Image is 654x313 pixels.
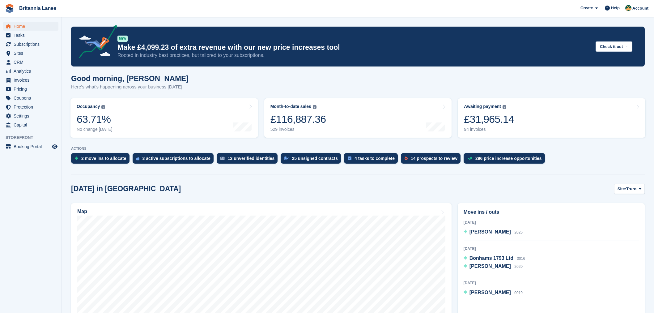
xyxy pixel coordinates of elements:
div: 25 unsigned contracts [292,156,338,161]
span: 0019 [514,291,523,295]
img: price-adjustments-announcement-icon-8257ccfd72463d97f412b2fc003d46551f7dbcb40ab6d574587a9cd5c0d94... [74,25,117,60]
a: menu [3,67,58,75]
div: 94 invoices [464,127,514,132]
h2: Map [77,209,87,214]
span: Sites [14,49,51,58]
p: Here's what's happening across your business [DATE] [71,84,189,91]
a: menu [3,22,58,31]
img: Nathan Kellow [625,5,631,11]
div: 296 price increase opportunities [475,156,542,161]
img: stora-icon-8386f47178a22dfd0bd8f6a31ec36ba5ce8667c1dd55bd0f319d3a0aa187defe.svg [5,4,14,13]
h2: Move ins / outs [464,208,639,216]
div: NEW [117,36,128,42]
h1: Good morning, [PERSON_NAME] [71,74,189,83]
div: £31,965.14 [464,113,514,126]
span: 2020 [514,264,523,269]
div: [DATE] [464,280,639,286]
img: contract_signature_icon-13c848040528278c33f63329250d36e43548de30e8caae1d1a13099fd9432cc5.svg [284,156,289,160]
span: Subscriptions [14,40,51,49]
span: Pricing [14,85,51,93]
span: Coupons [14,94,51,102]
a: menu [3,94,58,102]
a: Britannia Lanes [17,3,59,13]
a: menu [3,142,58,151]
img: task-75834270c22a3079a89374b754ae025e5fb1db73e45f91037f5363f120a921f8.svg [348,156,351,160]
a: menu [3,85,58,93]
a: 4 tasks to complete [344,153,401,167]
span: Analytics [14,67,51,75]
div: [DATE] [464,246,639,251]
div: 529 invoices [270,127,326,132]
span: CRM [14,58,51,66]
img: verify_identity-adf6edd0f0f0b5bbfe63781bf79b02c33cf7c696d77639b501bdc392416b5a36.svg [220,156,225,160]
img: move_ins_to_allocate_icon-fdf77a2bb77ea45bf5b3d319d69a93e2d87916cf1d5bf7949dd705db3b84f3ca.svg [75,156,78,160]
span: Booking Portal [14,142,51,151]
a: [PERSON_NAME] 2020 [464,263,523,271]
div: [DATE] [464,220,639,225]
span: Home [14,22,51,31]
h2: [DATE] in [GEOGRAPHIC_DATA] [71,185,181,193]
span: Invoices [14,76,51,84]
img: icon-info-grey-7440780725fd019a000dd9b08b2336e03edf1995a4989e88bcd33f0948082b44.svg [101,105,105,109]
div: Month-to-date sales [270,104,311,109]
a: 2 move ins to allocate [71,153,133,167]
div: 12 unverified identities [228,156,275,161]
span: Storefront [6,135,62,141]
a: 3 active subscriptions to allocate [133,153,217,167]
a: menu [3,76,58,84]
span: Bonhams 1793 Ltd [469,255,513,261]
span: 2026 [514,230,523,234]
a: menu [3,49,58,58]
p: ACTIONS [71,147,645,151]
div: 63.71% [77,113,113,126]
div: 3 active subscriptions to allocate [142,156,210,161]
a: [PERSON_NAME] 0019 [464,289,523,297]
button: Check it out → [596,41,632,52]
div: Occupancy [77,104,100,109]
a: Bonhams 1793 Ltd 0016 [464,255,525,263]
img: prospect-51fa495bee0391a8d652442698ab0144808aea92771e9ea1ae160a38d050c398.svg [405,156,408,160]
div: 4 tasks to complete [355,156,395,161]
a: 25 unsigned contracts [281,153,344,167]
a: menu [3,31,58,40]
a: menu [3,112,58,120]
a: menu [3,40,58,49]
span: Account [632,5,648,11]
span: Create [580,5,593,11]
span: 0016 [517,256,525,261]
p: Rooted in industry best practices, but tailored to your subscriptions. [117,52,591,59]
div: 14 prospects to review [411,156,457,161]
span: Tasks [14,31,51,40]
a: 14 prospects to review [401,153,464,167]
span: [PERSON_NAME] [469,264,511,269]
span: [PERSON_NAME] [469,290,511,295]
img: price_increase_opportunities-93ffe204e8149a01c8c9dc8f82e8f89637d9d84a8eef4429ea346261dce0b2c0.svg [467,157,472,160]
img: icon-info-grey-7440780725fd019a000dd9b08b2336e03edf1995a4989e88bcd33f0948082b44.svg [313,105,316,109]
div: 2 move ins to allocate [81,156,126,161]
span: Site: [618,186,626,192]
a: menu [3,58,58,66]
a: Awaiting payment £31,965.14 94 invoices [458,98,645,138]
span: [PERSON_NAME] [469,229,511,234]
span: Capital [14,121,51,129]
a: [PERSON_NAME] 2026 [464,228,523,236]
span: Protection [14,103,51,111]
a: 12 unverified identities [217,153,281,167]
a: Month-to-date sales £116,887.36 529 invoices [264,98,452,138]
div: £116,887.36 [270,113,326,126]
span: Help [611,5,620,11]
a: menu [3,103,58,111]
div: No change [DATE] [77,127,113,132]
span: Truro [626,186,636,192]
img: active_subscription_to_allocate_icon-d502201f5373d7db506a760aba3b589e785aa758c864c3986d89f69b8ff3... [136,156,139,161]
span: Settings [14,112,51,120]
a: Occupancy 63.71% No change [DATE] [70,98,258,138]
button: Site: Truro [614,184,645,194]
a: 296 price increase opportunities [464,153,548,167]
a: Preview store [51,143,58,150]
img: icon-info-grey-7440780725fd019a000dd9b08b2336e03edf1995a4989e88bcd33f0948082b44.svg [503,105,506,109]
p: Make £4,099.23 of extra revenue with our new price increases tool [117,43,591,52]
div: Awaiting payment [464,104,501,109]
a: menu [3,121,58,129]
